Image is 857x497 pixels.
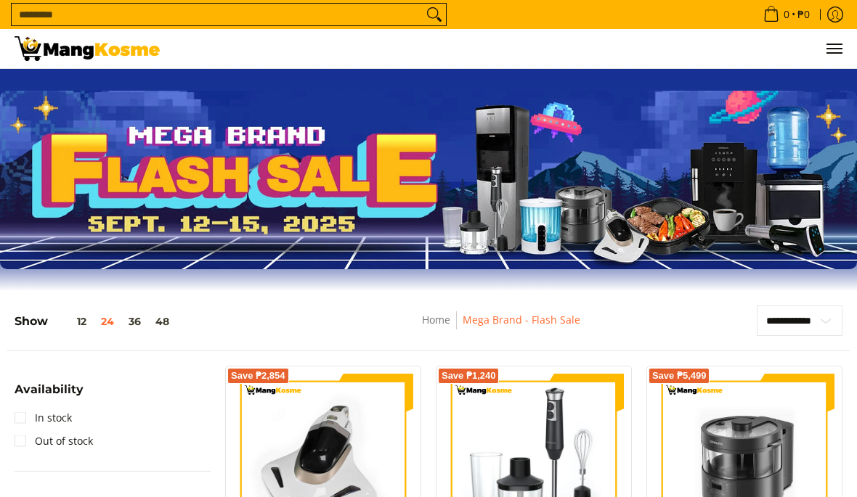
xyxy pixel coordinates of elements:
[759,7,814,22] span: •
[231,371,285,380] span: Save ₱2,854
[174,29,842,68] ul: Customer Navigation
[15,384,84,406] summary: Open
[15,314,176,329] h5: Show
[174,29,842,68] nav: Main Menu
[442,371,496,380] span: Save ₱1,240
[15,406,72,430] a: In stock
[463,313,580,326] a: Mega Brand - Flash Sale
[652,371,707,380] span: Save ₱5,499
[795,9,812,20] span: ₱0
[48,316,94,327] button: 12
[422,313,450,326] a: Home
[121,316,148,327] button: 36
[15,384,84,395] span: Availability
[15,36,160,61] img: MANG KOSME MEGA BRAND FLASH SALE: September 12-15, 2025 l Mang Kosme
[322,311,679,344] nav: Breadcrumbs
[148,316,176,327] button: 48
[781,9,792,20] span: 0
[825,29,842,68] button: Menu
[94,316,121,327] button: 24
[423,4,446,25] button: Search
[15,430,93,453] a: Out of stock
